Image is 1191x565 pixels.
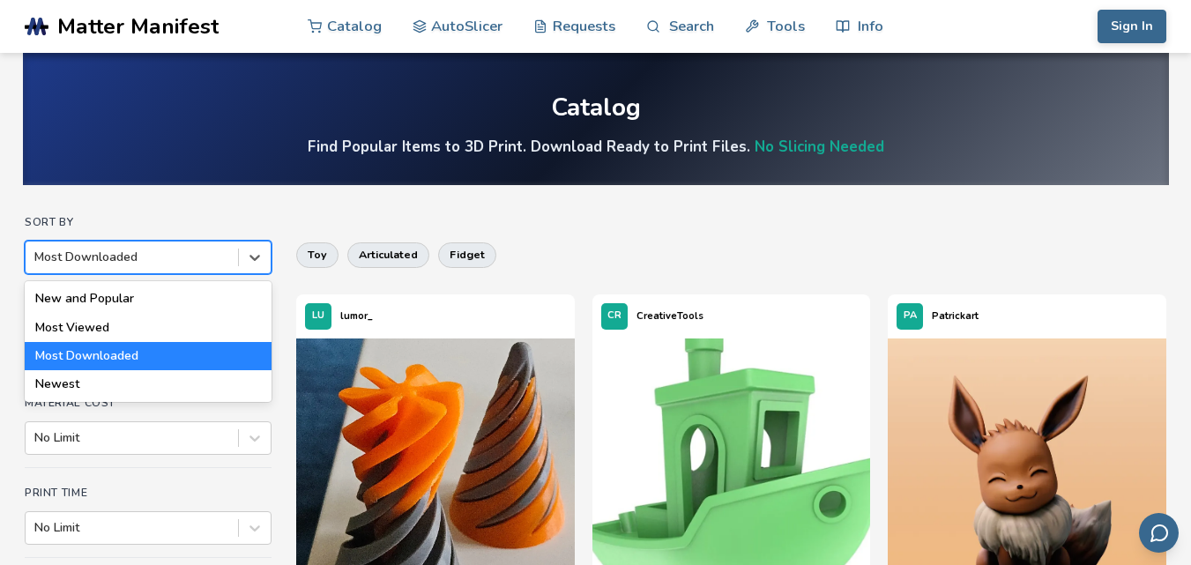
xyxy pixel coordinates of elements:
h4: Material Cost [25,397,272,409]
span: PA [904,310,917,322]
p: Patrickart [932,307,979,325]
div: New and Popular [25,285,272,313]
input: Most DownloadedNew and PopularMost ViewedMost DownloadedNewest [34,250,38,264]
button: articulated [347,242,429,267]
div: Newest [25,370,272,398]
button: toy [296,242,339,267]
span: LU [312,310,324,322]
h4: Find Popular Items to 3D Print. Download Ready to Print Files. [308,137,884,157]
span: CR [607,310,622,322]
span: Matter Manifest [57,14,219,39]
p: lumor_ [340,307,373,325]
div: Most Downloaded [25,342,272,370]
a: No Slicing Needed [755,137,884,157]
h4: Sort By [25,216,272,228]
input: No Limit [34,431,38,445]
h4: Print Time [25,487,272,499]
div: Most Viewed [25,314,272,342]
button: Send feedback via email [1139,513,1179,553]
button: fidget [438,242,496,267]
p: CreativeTools [636,307,703,325]
input: No Limit [34,521,38,535]
div: Catalog [551,94,641,122]
button: Sign In [1098,10,1166,43]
